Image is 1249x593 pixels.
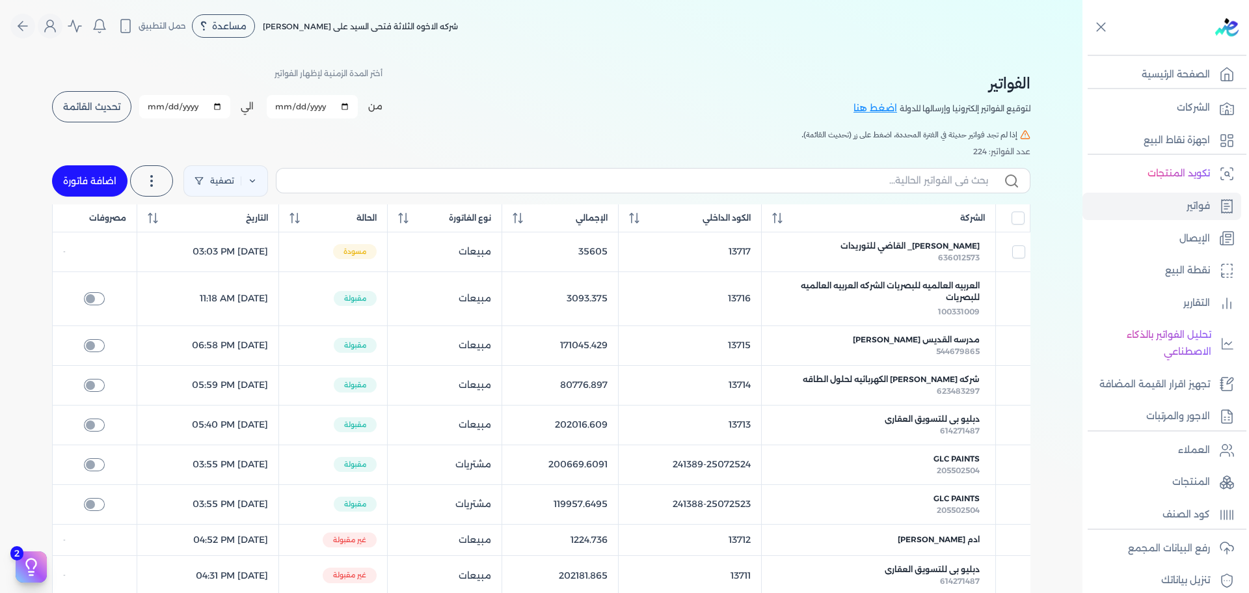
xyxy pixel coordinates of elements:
p: الإيصال [1179,230,1210,247]
p: اجهزة نقاط البيع [1144,132,1210,149]
p: أختر المدة الزمنية لإظهار الفواتير [275,65,383,82]
a: الإيصال [1082,225,1241,253]
a: تجهيز اقرار القيمة المضافة [1082,371,1241,398]
a: كود الصنف [1082,501,1241,529]
span: العربيه العالميه للبصريات الشركه العربيه العالميه للبصريات [777,280,980,303]
a: الشركات [1082,94,1241,122]
div: عدد الفواتير: 224 [52,146,1030,158]
span: 205502504 [937,505,980,515]
p: تنزيل بياناتك [1161,572,1210,589]
div: مساعدة [192,14,255,38]
span: 2 [10,546,23,560]
span: [PERSON_NAME]_ القاضي للتوريدات [840,240,980,252]
td: 13717 [618,232,761,271]
span: مساعدة [212,21,247,31]
p: تكويد المنتجات [1148,165,1210,182]
input: بحث في الفواتير الحالية... [287,174,988,187]
span: GLC Paints [933,493,980,504]
button: حمل التطبيق [114,15,189,37]
span: شركه [PERSON_NAME] الكهربائيه لحلول الطاقه [803,374,980,385]
a: تكويد المنتجات [1082,160,1241,187]
span: حمل التطبيق [139,20,186,32]
td: [DATE] 03:03 PM [137,232,279,271]
span: الحالة [356,212,377,224]
span: 205502504 [937,465,980,475]
span: 100331009 [938,307,980,316]
a: فواتير [1082,193,1241,220]
span: مدرسه القديس [PERSON_NAME] [853,334,980,346]
label: من [368,100,383,113]
p: الاجور والمرتبات [1146,408,1210,425]
span: إذا لم تجد فواتير حديثة في الفترة المحددة، اضغط على زر (تحديث القائمة). [801,129,1017,141]
span: 636012573 [938,253,980,262]
h2: الفواتير [853,72,1030,95]
td: مبيعات [388,232,502,271]
span: مصروفات [89,212,126,224]
span: التاريخ [246,212,268,224]
a: الاجور والمرتبات [1082,403,1241,430]
img: logo [1215,18,1239,36]
p: لتوقيع الفواتير إلكترونيا وإرسالها للدولة [900,100,1030,117]
a: المنتجات [1082,469,1241,496]
a: تصفية [183,165,268,197]
a: تحليل الفواتير بالذكاء الاصطناعي [1082,322,1241,365]
a: نقطة البيع [1082,257,1241,284]
p: كود الصنف [1162,506,1210,523]
a: العملاء [1082,437,1241,464]
span: شركه الاخوه الثلاثة فتحى السيد على [PERSON_NAME] [263,21,458,31]
span: 544679865 [936,346,980,356]
p: تجهيز اقرار القيمة المضافة [1099,376,1210,393]
span: GLC Paints [933,453,980,465]
a: الصفحة الرئيسية [1082,61,1241,89]
span: الشركة [960,212,985,224]
div: - [63,247,126,257]
p: الصفحة الرئيسية [1142,66,1210,83]
td: 35605 [502,232,619,271]
p: تحليل الفواتير بالذكاء الاصطناعي [1089,327,1211,360]
span: مسودة [333,244,377,260]
a: اضغط هنا [853,102,900,116]
span: 614271487 [940,576,980,586]
a: اجهزة نقاط البيع [1082,127,1241,154]
p: رفع البيانات المجمع [1128,540,1210,557]
p: المنتجات [1172,474,1210,491]
span: 623483297 [937,386,980,396]
span: دبليو بى للتسويق العقارى [885,564,980,575]
span: ادم [PERSON_NAME] [898,534,980,545]
p: الشركات [1177,100,1210,117]
label: الي [241,100,254,113]
button: تحديث القائمة [52,91,131,122]
span: الإجمالي [576,212,608,224]
span: دبليو بى للتسويق العقارى [885,413,980,425]
a: رفع البيانات المجمع [1082,535,1241,562]
p: العملاء [1178,442,1210,459]
span: الكود الداخلي [703,212,751,224]
span: تحديث القائمة [63,102,120,111]
a: التقارير [1082,290,1241,317]
a: اضافة فاتورة [52,165,128,197]
span: 614271487 [940,426,980,435]
p: التقارير [1183,295,1210,312]
button: 2 [16,551,47,583]
p: فواتير [1187,198,1210,215]
p: نقطة البيع [1165,262,1210,279]
span: نوع الفاتورة [449,212,491,224]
